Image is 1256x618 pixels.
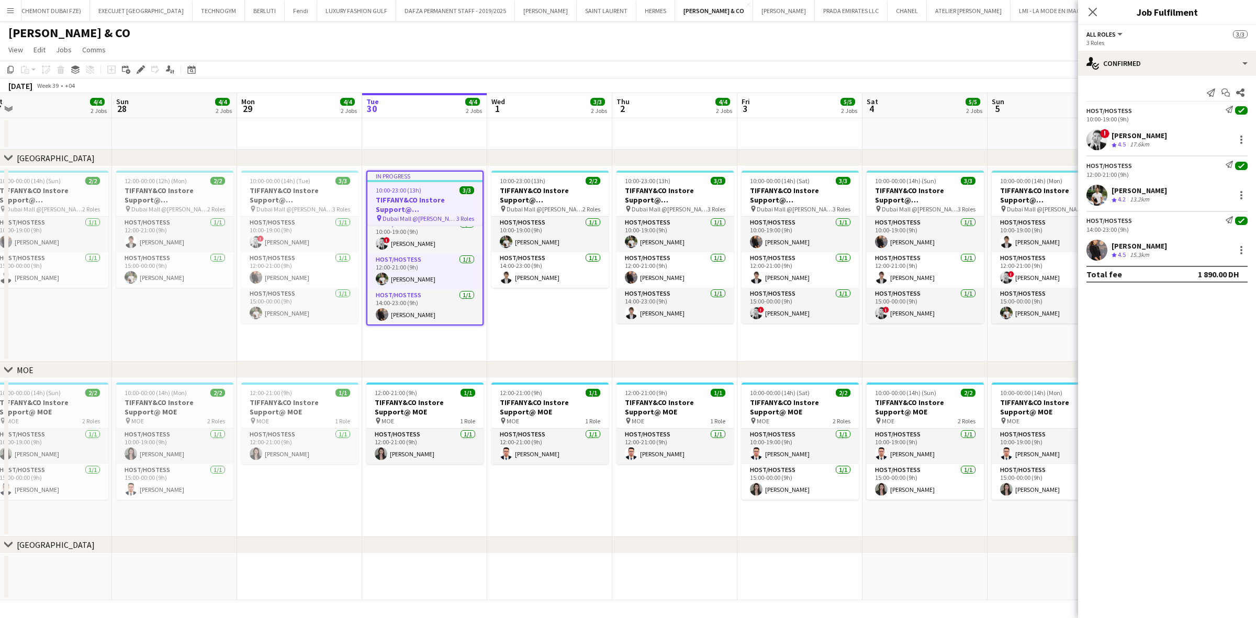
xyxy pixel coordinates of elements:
span: ! [883,307,889,313]
h1: [PERSON_NAME] & CO [8,25,130,41]
span: 3/3 [961,177,975,185]
span: Dubai Mall @[PERSON_NAME] [256,205,332,213]
div: [PERSON_NAME] [1112,241,1167,251]
span: 1 Role [585,417,600,425]
div: 10:00-00:00 (14h) (Sat)3/3TIFFANY&CO Instore Support@ [GEOGRAPHIC_DATA] Dubai Mall @[PERSON_NAME]... [742,171,859,323]
span: 1/1 [461,389,475,397]
h3: TIFFANY&CO Instore Support@ MOE [742,398,859,417]
app-job-card: 12:00-21:00 (9h)1/1TIFFANY&CO Instore Support@ MOE MOE1 RoleHost/Hostess1/112:00-21:00 (9h)[PERSO... [241,383,358,464]
div: Host/Hostess [1086,217,1132,224]
span: 3 Roles [332,205,350,213]
a: View [4,43,27,57]
h3: TIFFANY&CO Instore Support@ MOE [116,398,233,417]
div: 3 Roles [1086,39,1248,47]
div: In progress [367,172,483,180]
span: 1 [490,103,505,115]
span: 10:00-00:00 (14h) (Mon) [1000,177,1062,185]
span: ! [1100,129,1109,138]
app-card-role: Host/Hostess1/115:00-00:00 (9h)[PERSON_NAME] [241,288,358,323]
span: 4/4 [90,98,105,106]
span: 2/2 [85,177,100,185]
span: Mon [241,97,255,106]
span: 2 Roles [833,417,850,425]
span: 2/2 [210,177,225,185]
app-job-card: 10:00-00:00 (14h) (Sat)2/2TIFFANY&CO Instore Support@ MOE MOE2 RolesHost/Hostess1/110:00-19:00 (9... [742,383,859,500]
app-card-role: Host/Hostess1/115:00-00:00 (9h)![PERSON_NAME] [742,288,859,323]
app-card-role: Host/Hostess1/110:00-19:00 (9h)[PERSON_NAME] [116,429,233,464]
div: 10:00-00:00 (14h) (Mon)2/2TIFFANY&CO Instore Support@ MOE MOE2 RolesHost/Hostess1/110:00-19:00 (9... [992,383,1109,500]
div: 14:00-23:00 (9h) [1086,226,1248,233]
span: 3/3 [459,186,474,194]
h3: TIFFANY&CO Instore Support@ MOE [992,398,1109,417]
span: 3/3 [1233,30,1248,38]
app-card-role: Host/Hostess1/110:00-19:00 (9h)[PERSON_NAME] [992,217,1109,252]
button: LMI - LA MODE EN IMAGE [1011,1,1093,21]
a: Edit [29,43,50,57]
span: ! [257,235,264,242]
span: 10:00-23:00 (13h) [500,177,545,185]
span: 1/1 [335,389,350,397]
span: 12:00-21:00 (9h) [500,389,542,397]
span: 12:00-21:00 (9h) [625,389,667,397]
div: 15.3km [1128,251,1151,260]
button: [PERSON_NAME] [515,1,577,21]
span: 5/5 [966,98,980,106]
span: Dubai Mall @[PERSON_NAME] [882,205,958,213]
div: [DATE] [8,81,32,91]
h3: TIFFANY&CO Instore Support@ [GEOGRAPHIC_DATA] [742,186,859,205]
span: 3 Roles [958,205,975,213]
div: 12:00-21:00 (9h) [1086,171,1248,178]
span: 2 Roles [582,205,600,213]
span: 10:00-00:00 (14h) (Mon) [1000,389,1062,397]
span: 10:00-00:00 (14h) (Sat) [750,177,810,185]
app-job-card: 10:00-00:00 (14h) (Mon)2/2TIFFANY&CO Instore Support@ MOE MOE2 RolesHost/Hostess1/110:00-19:00 (9... [116,383,233,500]
span: 3/3 [711,177,725,185]
div: Host/Hostess [1086,162,1132,170]
app-job-card: In progress10:00-23:00 (13h)3/3TIFFANY&CO Instore Support@ [GEOGRAPHIC_DATA] Dubai Mall @[PERSON_... [366,171,484,325]
div: 10:00-00:00 (14h) (Sun)3/3TIFFANY&CO Instore Support@ [GEOGRAPHIC_DATA] Dubai Mall @[PERSON_NAME]... [867,171,984,323]
span: 4/4 [715,98,730,106]
button: ATELIER [PERSON_NAME] [927,1,1011,21]
h3: TIFFANY&CO Instore Support@ [GEOGRAPHIC_DATA] [491,186,609,205]
app-card-role: Host/Hostess1/110:00-19:00 (9h)[PERSON_NAME] [867,429,984,464]
span: 4/4 [465,98,480,106]
span: 2 Roles [207,205,225,213]
button: LUXURY FASHION GULF [317,1,396,21]
app-card-role: Host/Hostess1/115:00-00:00 (9h)[PERSON_NAME] [867,464,984,500]
app-card-role: Host/Hostess1/110:00-19:00 (9h)[PERSON_NAME] [616,217,734,252]
div: 10:00-00:00 (14h) (Mon)3/3TIFFANY&CO Instore Support@ [GEOGRAPHIC_DATA] Dubai Mall @[PERSON_NAME]... [992,171,1109,323]
app-card-role: Host/Hostess1/115:00-00:00 (9h)[PERSON_NAME] [992,288,1109,323]
app-card-role: Host/Hostess1/112:00-21:00 (9h)[PERSON_NAME] [367,254,483,289]
button: TECHNOGYM [193,1,245,21]
app-job-card: 12:00-00:00 (12h) (Mon)2/2TIFFANY&CO Instore Support@ [GEOGRAPHIC_DATA] Dubai Mall @[PERSON_NAME]... [116,171,233,288]
span: Comms [82,45,106,54]
div: [PERSON_NAME] [1112,131,1167,140]
span: 4/4 [340,98,355,106]
div: 10:00-23:00 (13h)2/2TIFFANY&CO Instore Support@ [GEOGRAPHIC_DATA] Dubai Mall @[PERSON_NAME]2 Role... [491,171,609,288]
app-card-role: Host/Hostess1/110:00-19:00 (9h)[PERSON_NAME] [742,217,859,252]
button: [PERSON_NAME] & CO [675,1,753,21]
h3: TIFFANY&CO Instore Support@ MOE [616,398,734,417]
span: 10:00-00:00 (14h) (Tue) [250,177,310,185]
span: 2/2 [836,389,850,397]
button: CHANEL [888,1,927,21]
span: MOE [382,417,394,425]
span: 2/2 [210,389,225,397]
span: 28 [115,103,129,115]
span: MOE [507,417,519,425]
span: 10:00-23:00 (13h) [376,186,421,194]
button: DAFZA PERMANENT STAFF - 2019/2025 [396,1,515,21]
span: 2 [615,103,630,115]
div: 2 Jobs [341,107,357,115]
span: Thu [616,97,630,106]
span: 3/3 [335,177,350,185]
app-card-role: Host/Hostess1/115:00-00:00 (9h)[PERSON_NAME] [742,464,859,500]
span: 10:00-00:00 (14h) (Sun) [875,389,936,397]
span: 1 Role [710,417,725,425]
button: EXECUJET [GEOGRAPHIC_DATA] [90,1,193,21]
span: Dubai Mall @[PERSON_NAME] [632,205,708,213]
span: 10:00-00:00 (14h) (Mon) [125,389,187,397]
